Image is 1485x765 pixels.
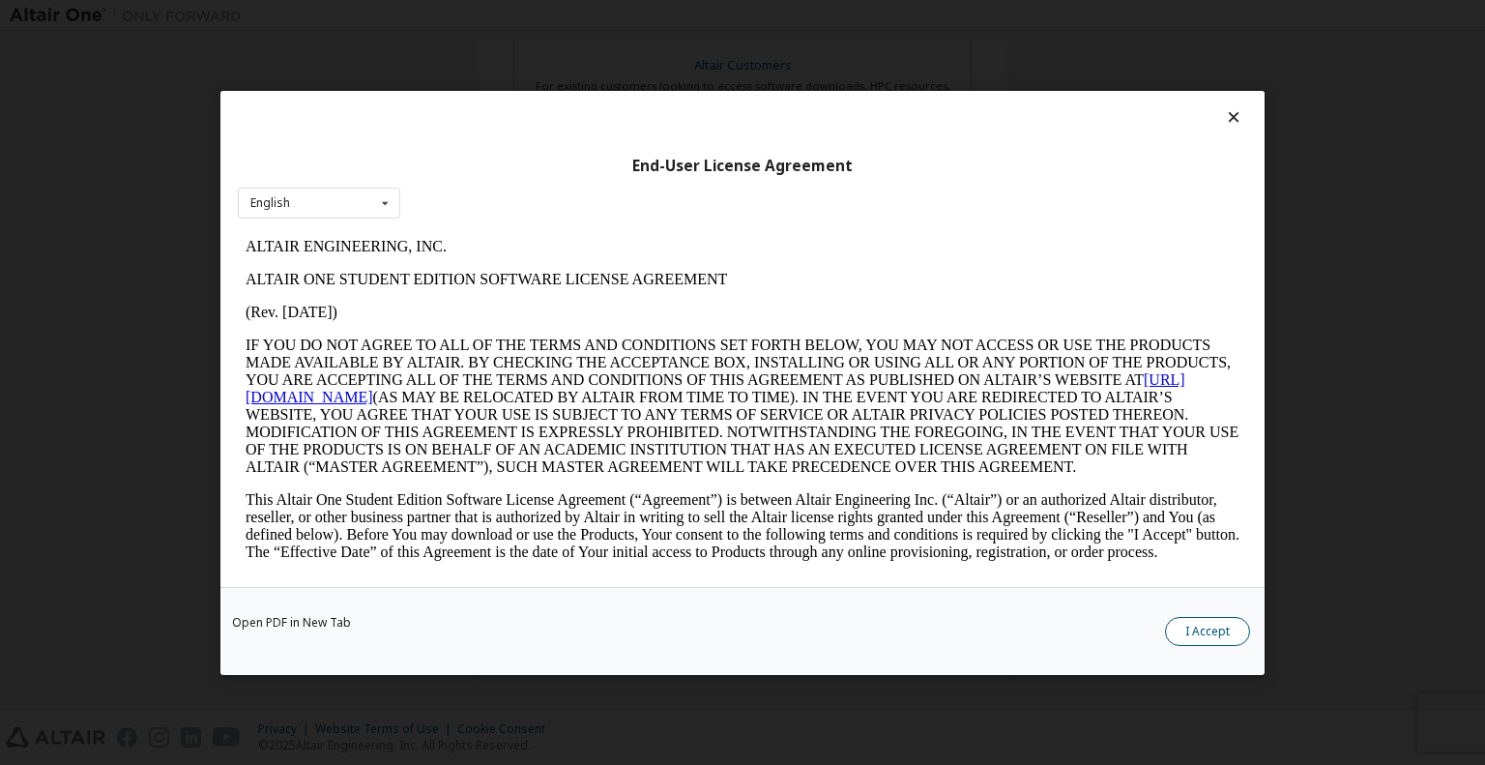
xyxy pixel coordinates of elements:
p: ALTAIR ENGINEERING, INC. [8,8,1002,25]
div: English [250,197,290,209]
p: ALTAIR ONE STUDENT EDITION SOFTWARE LICENSE AGREEMENT [8,41,1002,58]
a: [URL][DOMAIN_NAME] [8,141,947,175]
p: IF YOU DO NOT AGREE TO ALL OF THE TERMS AND CONDITIONS SET FORTH BELOW, YOU MAY NOT ACCESS OR USE... [8,106,1002,246]
a: Open PDF in New Tab [232,616,351,628]
div: End-User License Agreement [238,156,1247,175]
p: (Rev. [DATE]) [8,74,1002,91]
button: I Accept [1165,616,1250,645]
p: This Altair One Student Edition Software License Agreement (“Agreement”) is between Altair Engine... [8,261,1002,331]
